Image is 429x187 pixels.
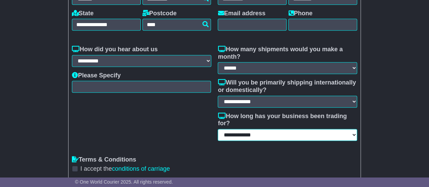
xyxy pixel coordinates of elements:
label: Terms & Conditions [72,156,136,164]
a: conditions of carriage [112,165,170,172]
label: How long has your business been trading for? [218,113,357,127]
label: Email address [218,10,265,17]
label: State [72,10,94,17]
label: How many shipments would you make a month? [218,46,357,60]
label: How did you hear about us [72,46,158,53]
label: Please Specify [72,72,121,79]
span: © One World Courier 2025. All rights reserved. [75,179,173,185]
label: Phone [288,10,312,17]
label: Postcode [142,10,177,17]
label: Will you be primarily shipping internationally or domestically? [218,79,357,94]
label: I accept the [80,165,170,173]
